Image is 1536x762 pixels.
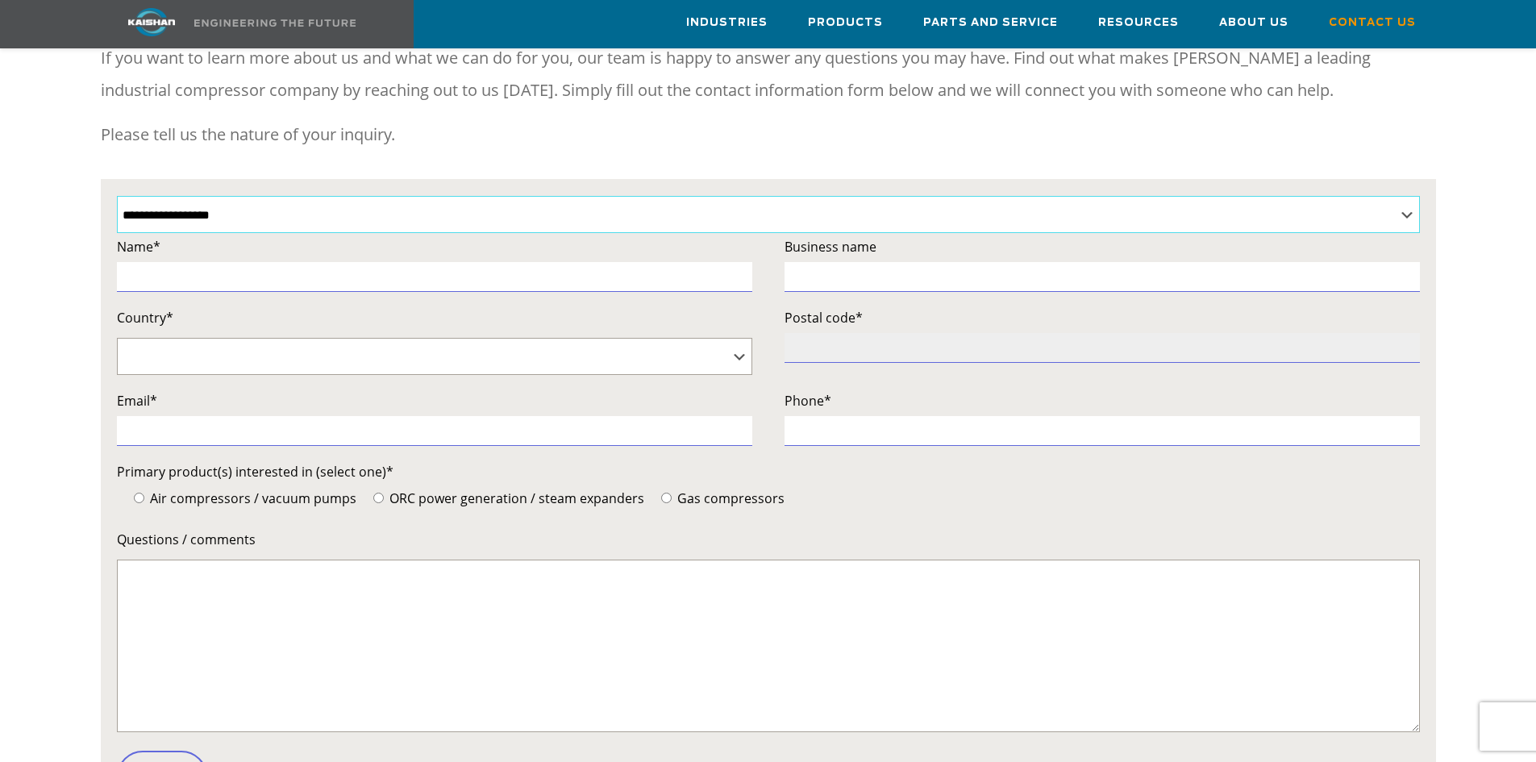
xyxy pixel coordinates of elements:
[91,8,212,36] img: kaishan logo
[1329,1,1416,44] a: Contact Us
[1098,1,1179,44] a: Resources
[1329,14,1416,32] span: Contact Us
[923,1,1058,44] a: Parts and Service
[386,489,644,507] span: ORC power generation / steam expanders
[194,19,356,27] img: Engineering the future
[147,489,356,507] span: Air compressors / vacuum pumps
[785,306,1420,329] label: Postal code*
[1098,14,1179,32] span: Resources
[808,14,883,32] span: Products
[785,389,1420,412] label: Phone*
[117,306,752,329] label: Country*
[686,14,768,32] span: Industries
[923,14,1058,32] span: Parts and Service
[117,389,752,412] label: Email*
[686,1,768,44] a: Industries
[101,119,1436,151] p: Please tell us the nature of your inquiry.
[674,489,785,507] span: Gas compressors
[661,493,672,503] input: Gas compressors
[117,528,1420,551] label: Questions / comments
[134,493,144,503] input: Air compressors / vacuum pumps
[101,42,1436,106] p: If you want to learn more about us and what we can do for you, our team is happy to answer any qu...
[1219,1,1288,44] a: About Us
[808,1,883,44] a: Products
[785,235,1420,258] label: Business name
[117,235,752,258] label: Name*
[1219,14,1288,32] span: About Us
[373,493,384,503] input: ORC power generation / steam expanders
